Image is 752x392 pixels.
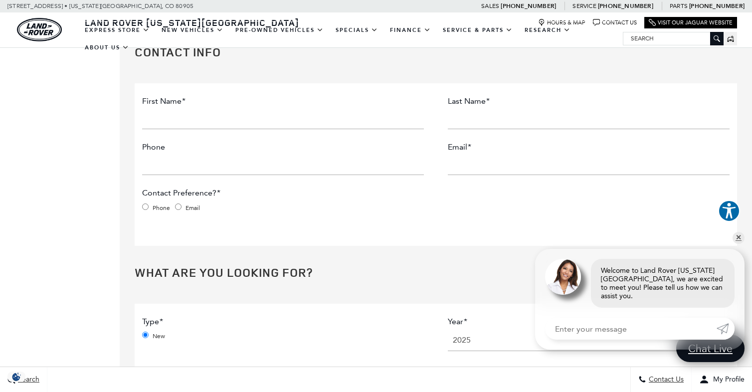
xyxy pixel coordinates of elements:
[448,142,471,153] label: Email
[330,21,384,39] a: Specials
[689,2,745,10] a: [PHONE_NUMBER]
[623,32,723,44] input: Search
[670,2,688,9] span: Parts
[79,16,305,28] a: Land Rover [US_STATE][GEOGRAPHIC_DATA]
[598,2,653,10] a: [PHONE_NUMBER]
[142,142,165,153] label: Phone
[153,331,165,342] label: New
[5,372,28,382] section: Click to Open Cookie Consent Modal
[572,2,596,9] span: Service
[142,316,163,327] label: Type
[7,2,193,9] a: [STREET_ADDRESS] • [US_STATE][GEOGRAPHIC_DATA], CO 80905
[591,259,735,308] div: Welcome to Land Rover [US_STATE][GEOGRAPHIC_DATA], we are excited to meet you! Please tell us how...
[153,202,170,213] label: Phone
[437,21,519,39] a: Service & Parts
[718,200,740,222] button: Explore your accessibility options
[448,96,490,107] label: Last Name
[186,202,200,213] label: Email
[709,376,745,384] span: My Profile
[5,372,28,382] img: Opt-Out Icon
[384,21,437,39] a: Finance
[717,318,735,340] a: Submit
[142,188,220,198] label: Contact Preference?
[538,19,585,26] a: Hours & Map
[156,21,229,39] a: New Vehicles
[229,21,330,39] a: Pre-Owned Vehicles
[649,19,733,26] a: Visit Our Jaguar Website
[85,16,299,28] span: Land Rover [US_STATE][GEOGRAPHIC_DATA]
[135,45,737,58] h2: Contact Info
[692,367,752,392] button: Open user profile menu
[79,39,135,56] a: About Us
[545,318,717,340] input: Enter your message
[79,21,156,39] a: EXPRESS STORE
[593,19,637,26] a: Contact Us
[17,18,62,41] img: Land Rover
[646,376,684,384] span: Contact Us
[142,96,186,107] label: First Name
[545,259,581,295] img: Agent profile photo
[501,2,556,10] a: [PHONE_NUMBER]
[448,316,467,327] label: Year
[519,21,576,39] a: Research
[718,200,740,224] aside: Accessibility Help Desk
[135,266,737,279] h2: What Are You Looking For?
[17,18,62,41] a: land-rover
[481,2,499,9] span: Sales
[79,21,623,56] nav: Main Navigation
